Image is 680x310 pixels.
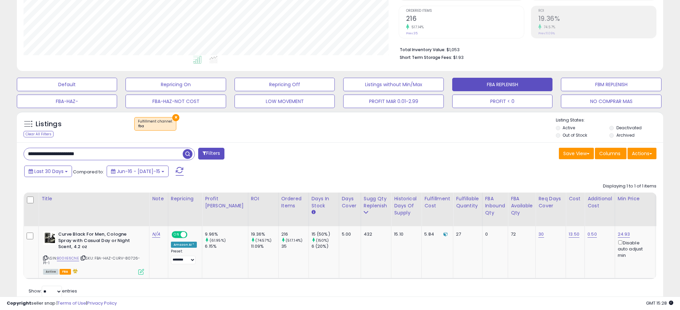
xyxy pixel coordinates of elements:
[587,195,612,209] div: Additional Cost
[511,195,533,216] div: FBA Available Qty
[452,95,552,108] button: PROFIT < 0
[107,166,169,177] button: Jun-16 - [DATE]-15
[281,231,309,237] div: 216
[364,231,386,237] div: 432
[117,168,160,175] span: Jun-16 - [DATE]-15
[342,195,358,209] div: Days Cover
[485,195,505,216] div: FBA inbound Qty
[453,54,464,61] span: $1.93
[172,232,181,238] span: ON
[255,238,272,243] small: (74.57%)
[235,95,335,108] button: LOW MOVEMENT
[616,125,642,131] label: Deactivated
[541,25,556,30] small: 74.57%
[205,243,248,249] div: 6.15%
[511,231,530,237] div: 72
[628,148,656,159] button: Actions
[400,45,651,53] li: $1,053
[24,131,53,137] div: Clear All Filters
[251,195,276,202] div: ROI
[43,231,57,245] img: 41XeZ0+3nDL._SL40_.jpg
[616,132,635,138] label: Archived
[7,300,117,307] div: seller snap | |
[452,78,552,91] button: FBA REPLENISH
[406,15,524,24] h2: 216
[343,78,443,91] button: Listings without Min/Max
[286,238,302,243] small: (517.14%)
[343,95,443,108] button: PROFIT MAR 0.01-2.99
[587,231,597,238] a: 0.50
[251,243,278,249] div: 11.09%
[17,95,117,108] button: FBA-HAZ-
[210,238,226,243] small: (61.95%)
[618,239,650,259] div: Disable auto adjust min
[152,195,165,202] div: Note
[73,169,104,175] span: Compared to:
[342,231,356,237] div: 5.00
[171,242,197,248] div: Amazon AI *
[29,288,77,294] span: Show: entries
[17,78,117,91] button: Default
[171,249,197,264] div: Preset:
[186,232,197,238] span: OFF
[312,209,316,215] small: Days In Stock.
[618,231,630,238] a: 24.93
[485,231,503,237] div: 0
[281,243,309,249] div: 35
[394,231,416,237] div: 15.10
[24,166,72,177] button: Last 30 Days
[603,183,656,190] div: Displaying 1 to 1 of 1 items
[361,193,391,226] th: Please note that this number is a calculation based on your required days of coverage and your ve...
[400,47,445,53] b: Total Inventory Value:
[251,231,278,237] div: 19.36%
[57,255,79,261] a: B00IIE6CNE
[171,195,200,202] div: Repricing
[205,195,245,209] div: Profit [PERSON_NAME]
[538,31,555,35] small: Prev: 11.09%
[559,148,594,159] button: Save View
[87,300,117,306] a: Privacy Policy
[538,9,656,13] span: ROI
[7,300,31,306] strong: Copyright
[538,15,656,24] h2: 19.36%
[34,168,64,175] span: Last 30 Days
[312,195,336,209] div: Days In Stock
[646,300,673,306] span: 2025-08-15 15:28 GMT
[409,25,424,30] small: 517.14%
[424,195,450,209] div: Fulfillment Cost
[400,55,452,60] b: Short Term Storage Fees:
[198,148,224,160] button: Filters
[58,300,86,306] a: Terms of Use
[281,195,306,209] div: Ordered Items
[126,78,226,91] button: Repricing On
[569,231,579,238] a: 13.50
[456,231,477,237] div: 27
[152,231,160,238] a: N/A
[563,125,575,131] label: Active
[599,150,620,157] span: Columns
[58,231,140,252] b: Curve Black For Men, Cologne Spray with Casual Day or Night Scent, 4.2 oz
[126,95,226,108] button: FBA-HAZ-NOT COST
[563,132,587,138] label: Out of Stock
[138,124,173,129] div: fba
[561,95,661,108] button: NO COMPRAR MAS
[43,255,140,266] span: | SKU: FBA-HAZ-CURV-80726-P1-1
[60,269,71,275] span: FBA
[456,195,479,209] div: Fulfillable Quantity
[172,114,179,121] button: ×
[394,195,419,216] div: Historical Days Of Supply
[406,9,524,13] span: Ordered Items
[43,231,144,274] div: ASIN:
[138,119,173,129] span: Fulfillment channel :
[556,117,663,124] p: Listing States:
[312,231,339,237] div: 15 (50%)
[312,243,339,249] div: 6 (20%)
[205,231,248,237] div: 9.96%
[569,195,582,202] div: Cost
[595,148,627,159] button: Columns
[538,231,544,238] a: 30
[316,238,329,243] small: (150%)
[538,195,563,209] div: Req Days Cover
[406,31,418,35] small: Prev: 35
[618,195,652,202] div: Min Price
